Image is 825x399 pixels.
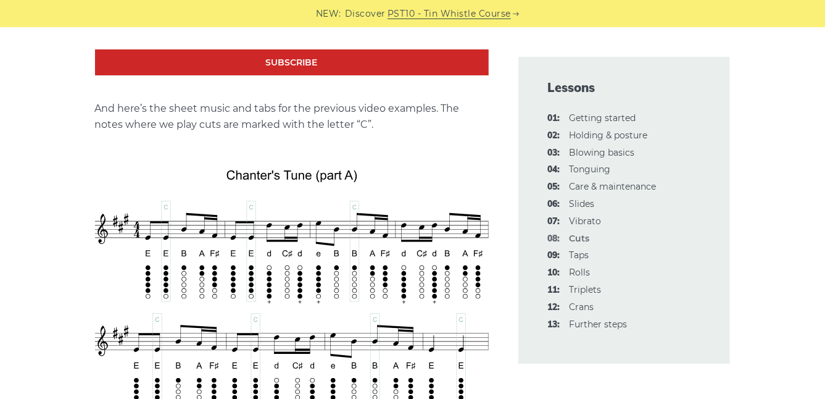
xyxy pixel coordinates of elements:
span: 04: [548,162,560,177]
a: 01:Getting started [570,112,636,124]
a: 02:Holding & posture [570,130,648,141]
a: 11:Triplets [570,284,602,295]
span: 10: [548,266,560,280]
span: 03: [548,146,560,161]
span: 06: [548,197,560,212]
span: NEW: [316,7,341,21]
a: PST10 - Tin Whistle Course [388,7,511,21]
span: 11: [548,283,560,298]
a: 05:Care & maintenance [570,181,657,192]
a: 07:Vibrato [570,216,602,227]
a: 13:Further steps [570,319,628,330]
a: Subscribe [95,49,489,76]
span: 12: [548,300,560,315]
a: 04:Tonguing [570,164,611,175]
strong: Cuts [570,233,590,244]
span: 13: [548,317,560,332]
span: 01: [548,111,560,126]
span: 05: [548,180,560,195]
span: 09: [548,248,560,263]
span: 08: [548,232,560,246]
p: And here’s the sheet music and tabs for the previous video examples. The notes where we play cuts... [95,101,489,133]
span: Discover [345,7,386,21]
a: 10:Rolls [570,267,591,278]
span: 02: [548,128,560,143]
a: 06:Slides [570,198,595,209]
a: 12:Crans [570,301,594,313]
span: 07: [548,214,560,229]
span: Lessons [548,79,701,96]
a: 09:Taps [570,250,589,261]
a: 03:Blowing basics [570,147,635,158]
